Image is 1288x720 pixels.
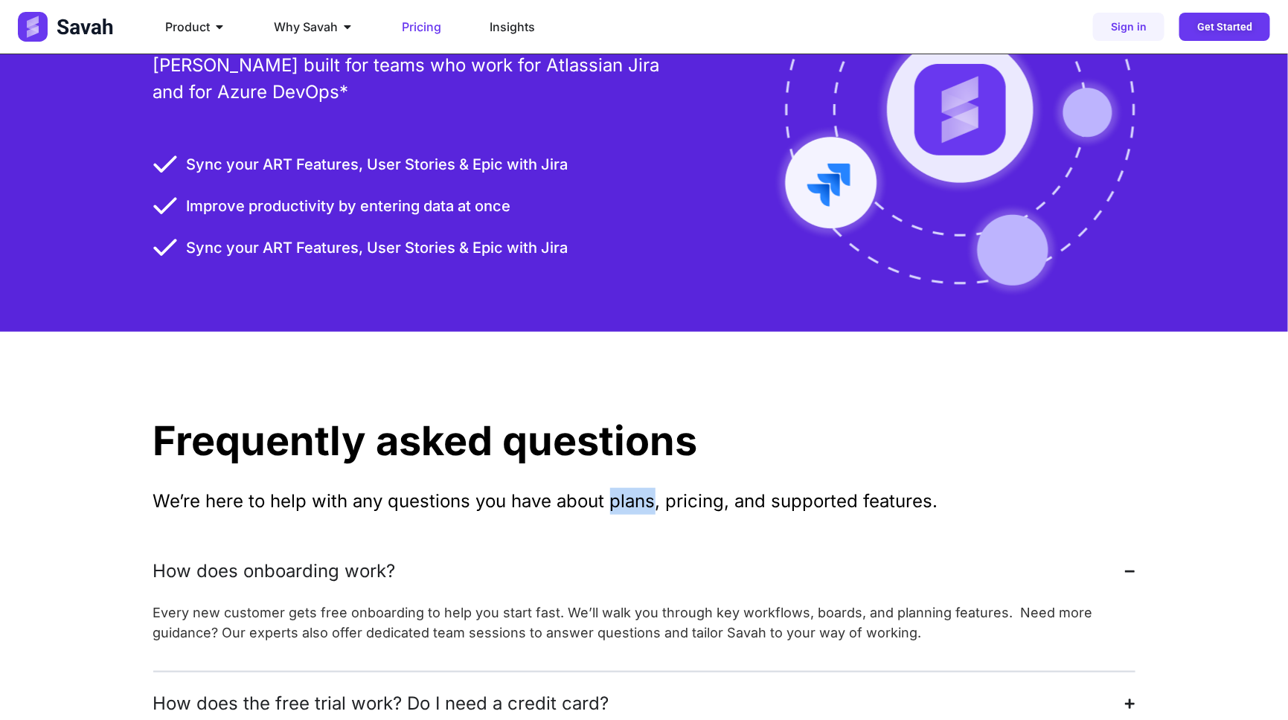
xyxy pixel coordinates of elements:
[183,153,568,176] span: Sync your ART Features, User Stories & Epic with Jira
[153,690,609,717] div: How does the free trial work? Do I need a credit card?
[1179,13,1270,41] a: Get Started
[1214,649,1288,720] iframe: Chat Widget
[153,558,396,585] div: How does onboarding work?
[490,18,535,36] a: Insights
[1197,22,1252,32] span: Get Started
[402,18,441,36] a: Pricing
[1093,13,1164,41] a: Sign in
[153,421,1135,461] h2: Frequently asked questions
[153,602,1135,643] p: Every new customer gets free onboarding to help you start fast. We’ll walk you through key workfl...
[165,18,210,36] span: Product
[183,237,568,259] span: Sync your ART Features, User Stories & Epic with Jira
[153,540,1135,602] summary: How does onboarding work?
[153,12,822,42] div: Menu Toggle
[153,488,1135,515] p: We’re here to help with any questions you have about plans, pricing, and supported features.
[183,195,511,217] span: Improve productivity by entering data at once
[274,18,338,36] span: Why Savah
[1111,22,1147,32] span: Sign in
[153,12,822,42] nav: Menu
[153,52,685,106] p: [PERSON_NAME] built for teams who work for Atlassian Jira and for Azure DevOps*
